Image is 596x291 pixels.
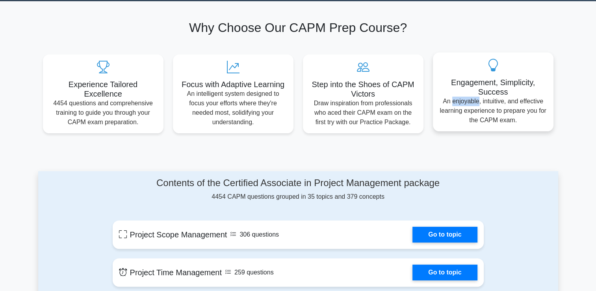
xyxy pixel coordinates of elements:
[439,97,547,125] p: An enjoyable, intuitive, and effective learning experience to prepare you for the CAPM exam.
[43,20,553,35] h2: Why Choose Our CAPM Prep Course?
[179,89,287,127] p: An intelligent system designed to focus your efforts where they're needed most, solidifying your ...
[309,99,417,127] p: Draw inspiration from professionals who aced their CAPM exam on the first try with our Practice P...
[412,227,477,242] a: Go to topic
[113,177,484,201] div: 4454 CAPM questions grouped in 35 topics and 379 concepts
[412,265,477,280] a: Go to topic
[309,80,417,99] h5: Step into the Shoes of CAPM Victors
[113,177,484,189] h4: Contents of the Certified Associate in Project Management package
[439,78,547,97] h5: Engagement, Simplicity, Success
[49,80,157,99] h5: Experience Tailored Excellence
[179,80,287,89] h5: Focus with Adaptive Learning
[49,99,157,127] p: 4454 questions and comprehensive training to guide you through your CAPM exam preparation.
